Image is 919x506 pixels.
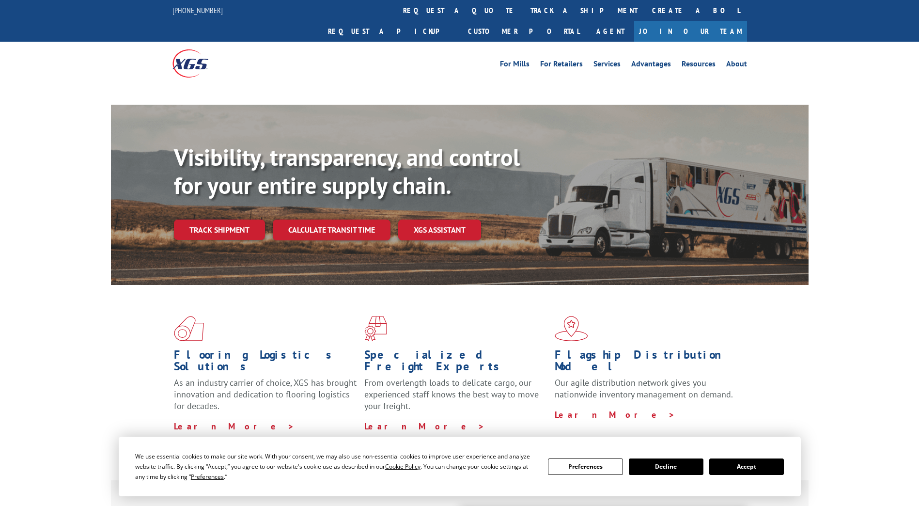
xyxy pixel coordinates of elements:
[726,60,747,71] a: About
[119,437,801,496] div: Cookie Consent Prompt
[540,60,583,71] a: For Retailers
[174,421,295,432] a: Learn More >
[174,220,265,240] a: Track shipment
[555,377,733,400] span: Our agile distribution network gives you nationwide inventory management on demand.
[364,377,547,420] p: From overlength loads to delicate cargo, our experienced staff knows the best way to move your fr...
[631,60,671,71] a: Advantages
[634,21,747,42] a: Join Our Team
[461,21,587,42] a: Customer Portal
[174,142,520,200] b: Visibility, transparency, and control for your entire supply chain.
[174,316,204,341] img: xgs-icon-total-supply-chain-intelligence-red
[500,60,530,71] a: For Mills
[385,462,421,471] span: Cookie Policy
[555,316,588,341] img: xgs-icon-flagship-distribution-model-red
[174,349,357,377] h1: Flooring Logistics Solutions
[593,60,621,71] a: Services
[135,451,536,482] div: We use essential cookies to make our site work. With your consent, we may also use non-essential ...
[587,21,634,42] a: Agent
[273,220,390,240] a: Calculate transit time
[398,220,481,240] a: XGS ASSISTANT
[709,459,784,475] button: Accept
[682,60,716,71] a: Resources
[364,349,547,377] h1: Specialized Freight Experts
[191,473,224,481] span: Preferences
[172,5,223,15] a: [PHONE_NUMBER]
[555,349,738,377] h1: Flagship Distribution Model
[629,459,703,475] button: Decline
[321,21,461,42] a: Request a pickup
[548,459,623,475] button: Preferences
[364,421,485,432] a: Learn More >
[364,316,387,341] img: xgs-icon-focused-on-flooring-red
[555,409,675,420] a: Learn More >
[174,377,357,411] span: As an industry carrier of choice, XGS has brought innovation and dedication to flooring logistics...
